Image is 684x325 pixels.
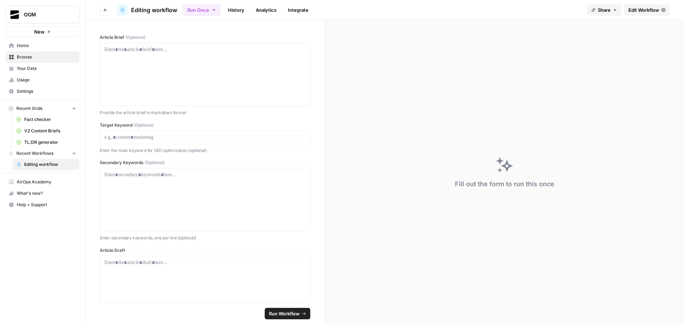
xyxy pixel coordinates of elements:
span: Browse [17,54,76,60]
a: Settings [6,86,79,97]
span: V2 Content Briefs [24,128,76,134]
p: Provide the article brief in markdown format [100,109,310,116]
button: Recent Workflows [6,148,79,159]
span: Editing workflow [24,161,76,168]
span: AirOps Academy [17,179,76,185]
div: What's new? [6,188,79,199]
span: Recent Workflows [16,150,53,157]
a: Your Data [6,63,79,74]
p: Enter secondary keywords, one per line (optional) [100,234,310,242]
a: Analytics [252,4,281,16]
a: Home [6,40,79,51]
p: Enter the main keyword for SEO optimization (optional) [100,147,310,154]
button: What's new? [6,188,79,199]
button: Share [587,4,621,16]
span: TL;DR generator [24,139,76,146]
img: OGM Logo [8,8,21,21]
span: Fact checker [24,116,76,123]
span: Usage [17,77,76,83]
label: Article Brief [100,34,310,41]
div: Fill out the form to run this once [455,179,554,189]
a: Browse [6,51,79,63]
span: Your Data [17,65,76,72]
span: Share [598,6,611,14]
label: Article Draft [100,247,310,254]
button: New [6,26,79,37]
a: Editing workflow [13,159,79,170]
button: Run Once [183,4,221,16]
a: TL;DR generator [13,137,79,148]
label: Secondary Keywords [100,159,310,166]
label: Target Keyword [100,122,310,128]
a: History [224,4,249,16]
span: Edit Workflow [628,6,659,14]
span: Run Workflow [269,310,300,317]
span: New [34,28,45,35]
a: Editing workflow [117,4,177,16]
span: Home [17,42,76,49]
span: Editing workflow [131,6,177,14]
a: AirOps Academy [6,176,79,188]
a: Usage [6,74,79,86]
button: Recent Grids [6,103,79,114]
span: Settings [17,88,76,95]
span: OGM [24,11,67,18]
a: Fact checker [13,114,79,125]
a: Edit Workflow [624,4,670,16]
span: (Optional) [126,34,145,41]
span: Help + Support [17,202,76,208]
span: (Optional) [145,159,165,166]
span: Recent Grids [16,105,42,112]
button: Run Workflow [265,308,310,319]
button: Help + Support [6,199,79,210]
button: Workspace: OGM [6,6,79,24]
span: (Optional) [134,122,154,128]
a: Integrate [284,4,313,16]
a: V2 Content Briefs [13,125,79,137]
